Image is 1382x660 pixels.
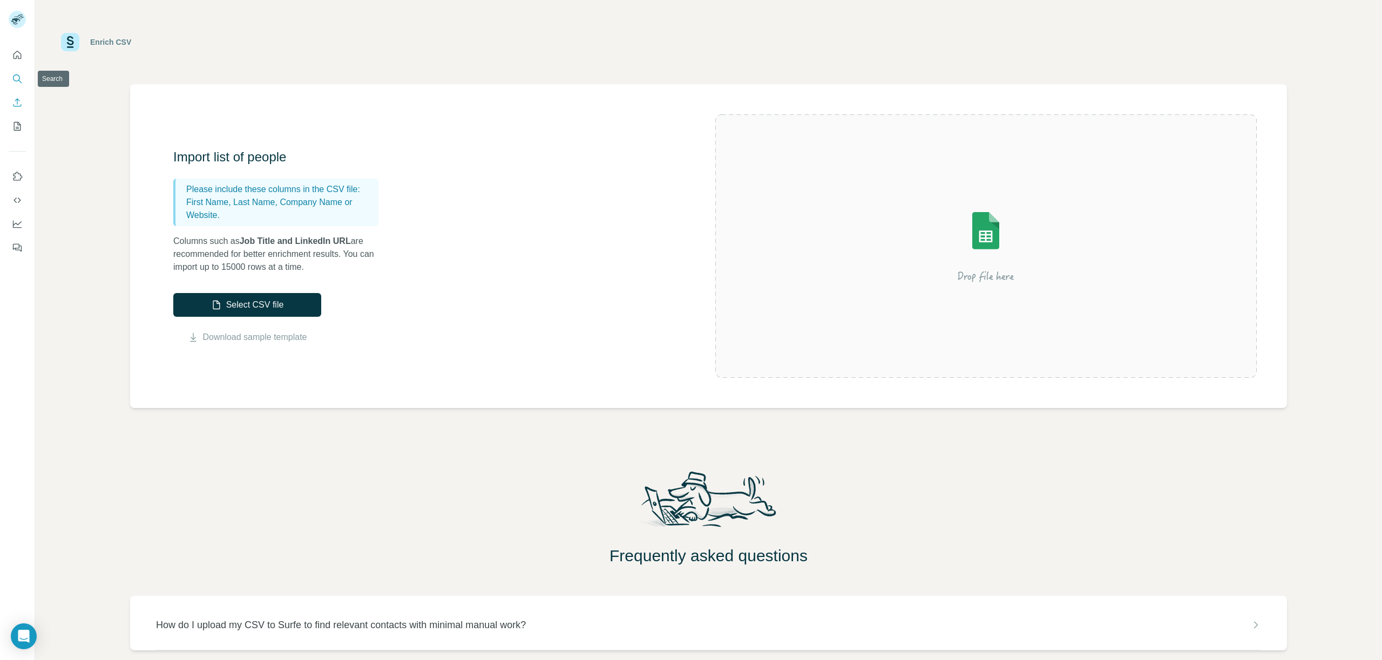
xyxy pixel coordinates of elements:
img: Surfe Logo [61,33,79,51]
button: Use Surfe on LinkedIn [9,167,26,186]
button: Dashboard [9,214,26,234]
img: Avatar [9,11,26,28]
span: Job Title and LinkedIn URL [240,236,351,246]
button: Enrich CSV [9,93,26,112]
h2: Frequently asked questions [35,546,1382,566]
button: Download sample template [173,331,321,344]
button: Select CSV file [173,293,321,317]
button: Use Surfe API [9,190,26,210]
p: Please include these columns in the CSV file: [186,183,374,196]
div: Enrich CSV [90,37,131,47]
img: Surfe Illustration - Drop file here or select below [889,181,1083,311]
button: Search [9,69,26,89]
p: How do I upload my CSV to Surfe to find relevant contacts with minimal manual work? [156,617,526,632]
div: Open Intercom Messenger [11,623,37,649]
h3: Import list of people [173,148,389,166]
button: Quick start [9,45,26,65]
button: Feedback [9,238,26,257]
p: First Name, Last Name, Company Name or Website. [186,196,374,222]
img: Surfe Mascot Illustration [631,468,787,537]
a: Download sample template [203,331,307,344]
button: My lists [9,117,26,136]
p: Columns such as are recommended for better enrichment results. You can import up to 15000 rows at... [173,235,389,274]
